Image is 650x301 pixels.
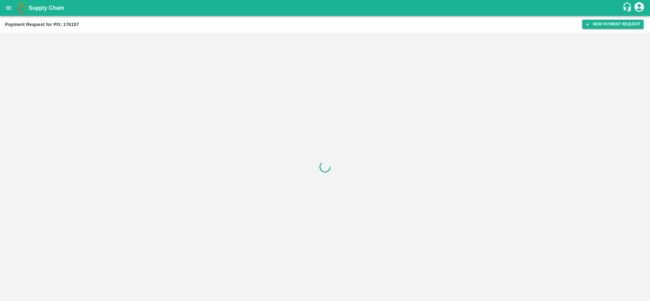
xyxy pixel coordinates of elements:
button: open drawer [1,1,16,15]
img: logo [16,2,29,14]
div: customer-support [622,2,634,14]
b: Supply Chain [29,5,64,11]
b: Payment Request for PO: 176157 [5,22,79,27]
button: New Payment Request [582,20,644,29]
div: account of current user [634,1,645,15]
a: Supply Chain [29,3,622,12]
